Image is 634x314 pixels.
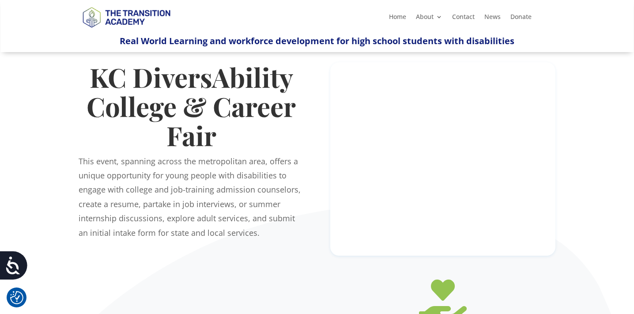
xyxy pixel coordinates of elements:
iframe: 2024 KC DiversAbility College and Career Fair: Recap video [348,122,538,229]
a: About [416,14,442,23]
span: Real World Learning and workforce development for high school students with disabilities [120,35,514,47]
a: News [484,14,501,23]
img: TTA Brand_TTA Primary Logo_Horizontal_Light BG [79,1,174,33]
button: Cookie Settings [10,291,23,304]
h1: KC DiversAbility College & Career Fair [79,62,304,154]
a: Logo-Noticias [79,26,174,34]
a: Donate [510,14,532,23]
a: Home [389,14,406,23]
a: Contact [452,14,475,23]
img: Revisit consent button [10,291,23,304]
span: This event, spanning across the metropolitan area, offers a unique opportunity for young people w... [79,156,301,238]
